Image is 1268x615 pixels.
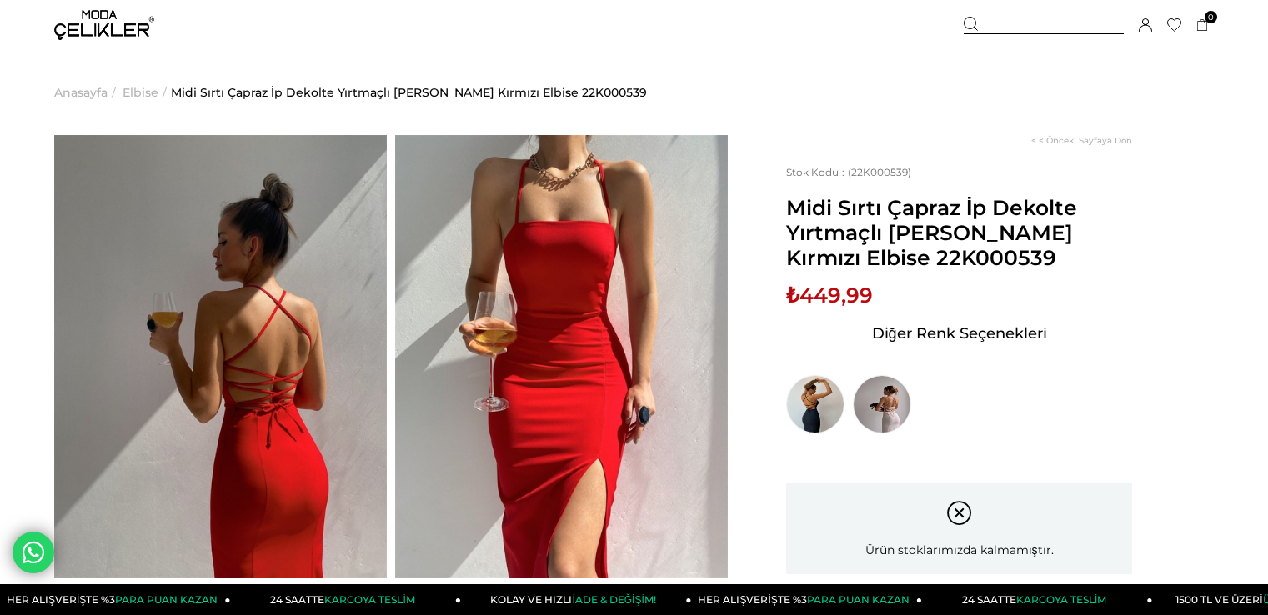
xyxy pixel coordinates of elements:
[786,166,911,178] span: (22K000539)
[54,135,387,578] img: Midi Sırtı Çapraz İp Dekolte Yırtmaçlı Giovany Kadın Kırmızı Elbise 22K000539
[115,593,218,606] span: PARA PUAN KAZAN
[1031,135,1132,146] a: < < Önceki Sayfaya Dön
[572,593,655,606] span: İADE & DEĞİŞİM!
[786,282,873,307] span: ₺449,99
[1016,593,1106,606] span: KARGOYA TESLİM
[461,584,692,615] a: KOLAY VE HIZLIİADE & DEĞİŞİM!
[54,50,120,135] li: >
[922,584,1153,615] a: 24 SAATTEKARGOYA TESLİM
[872,320,1047,347] span: Diğer Renk Seçenekleri
[786,195,1132,270] span: Midi Sırtı Çapraz İp Dekolte Yırtmaçlı [PERSON_NAME] Kırmızı Elbise 22K000539
[324,593,414,606] span: KARGOYA TESLİM
[692,584,923,615] a: HER ALIŞVERİŞTE %3PARA PUAN KAZAN
[123,50,171,135] li: >
[786,375,844,433] img: Midi Sırtı Çapraz İp Dekolte Yırtmaçlı Giovany Kadın Siyah Elbise 22K000539
[853,375,911,433] img: Midi Sırtı Çapraz İp Dekolte Yırtmaçlı Giovany Kadın Beyaz Elbise 22K000539
[807,593,910,606] span: PARA PUAN KAZAN
[54,10,154,40] img: logo
[786,483,1132,574] div: Ürün stoklarımızda kalmamıştır.
[171,50,647,135] a: Midi Sırtı Çapraz İp Dekolte Yırtmaçlı [PERSON_NAME] Kırmızı Elbise 22K000539
[786,166,848,178] span: Stok Kodu
[123,50,158,135] a: Elbise
[1205,11,1217,23] span: 0
[231,584,462,615] a: 24 SAATTEKARGOYA TESLİM
[395,135,728,578] img: Midi Sırtı Çapraz İp Dekolte Yırtmaçlı Giovany Kadın Kırmızı Elbise 22K000539
[1196,19,1209,32] a: 0
[54,50,108,135] a: Anasayfa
